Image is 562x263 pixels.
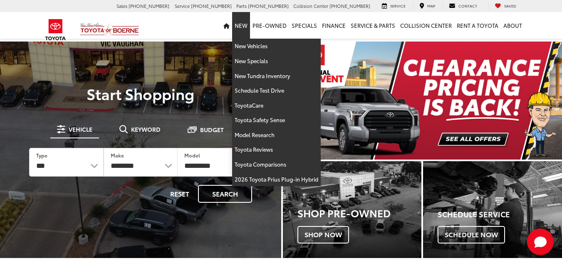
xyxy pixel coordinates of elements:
[289,12,319,39] a: Specials
[423,161,562,258] div: Toyota
[232,98,321,113] a: ToyotaCare
[297,226,349,243] span: Shop Now
[250,12,289,39] a: Pre-Owned
[232,39,321,54] a: New Vehicles
[297,207,422,218] h3: Shop Pre-Owned
[398,12,454,39] a: Collision Center
[504,3,516,8] span: Saved
[329,2,370,9] span: [PHONE_NUMBER]
[80,22,139,37] img: Vic Vaughan Toyota of Boerne
[319,12,348,39] a: Finance
[221,12,232,39] a: Home
[283,161,422,258] a: Shop Pre-Owned Shop Now
[69,126,92,132] span: Vehicle
[454,12,501,39] a: Rent a Toyota
[248,2,289,9] span: [PHONE_NUMBER]
[236,2,247,9] span: Parts
[283,161,422,258] div: Toyota
[488,2,522,10] a: My Saved Vehicles
[232,83,321,98] a: Schedule Test Drive
[232,172,321,187] a: 2026 Toyota Prius Plug-in Hybrid
[438,210,562,219] h4: Schedule Service
[232,69,321,84] a: New Tundra Inventory
[184,152,200,159] label: Model
[501,12,525,39] a: About
[116,2,127,9] span: Sales
[348,12,398,39] a: Service & Parts: Opens in a new tab
[129,2,169,9] span: [PHONE_NUMBER]
[413,2,441,10] a: Map
[293,2,328,9] span: Collision Center
[232,54,321,69] a: New Specials
[427,3,435,8] span: Map
[458,3,477,8] span: Contact
[191,2,232,9] span: [PHONE_NUMBER]
[520,58,562,143] button: Click to view next picture.
[200,127,224,133] span: Budget
[232,157,321,172] a: Toyota Comparisons
[438,226,505,243] span: Schedule Now
[390,3,406,8] span: Service
[163,185,196,203] button: Reset
[198,185,252,203] button: Search
[17,85,264,102] p: Start Shopping
[36,152,47,159] label: Type
[40,16,71,43] img: Toyota
[527,229,554,255] button: Toggle Chat Window
[111,152,124,159] label: Make
[232,12,250,39] a: New
[527,229,554,255] svg: Start Chat
[175,2,190,9] span: Service
[376,2,412,10] a: Service
[423,161,562,258] a: Schedule Service Schedule Now
[131,126,161,132] span: Keyword
[232,113,321,128] a: Toyota Safety Sense
[443,2,483,10] a: Contact
[232,128,321,143] a: Model Research
[232,142,321,157] a: Toyota Reviews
